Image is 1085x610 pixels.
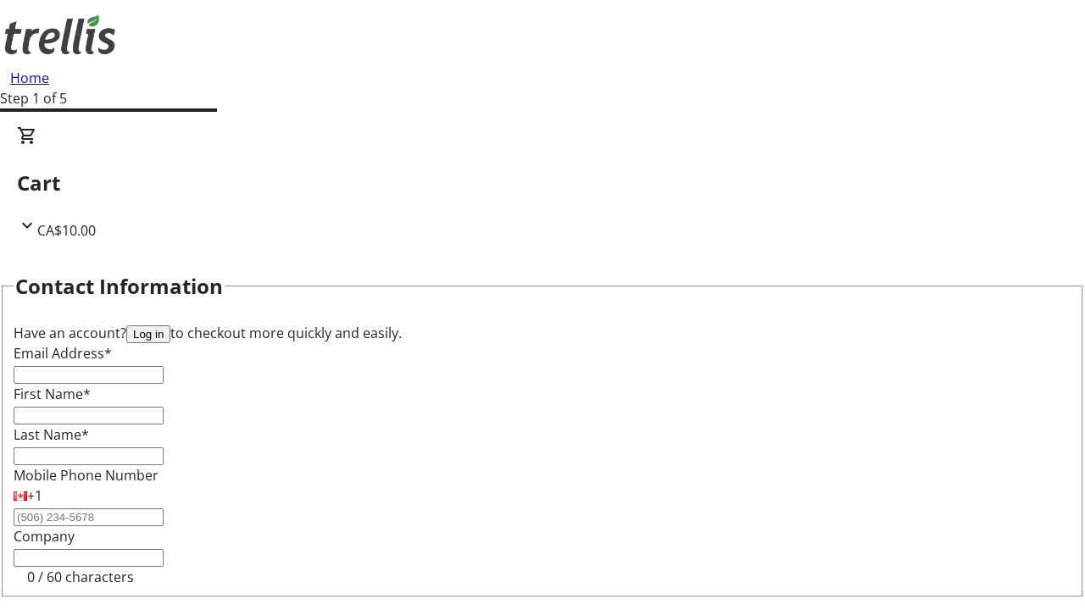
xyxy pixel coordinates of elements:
span: CA$10.00 [37,221,96,240]
tr-character-limit: 0 / 60 characters [27,568,134,586]
h2: Cart [17,168,1068,198]
label: Company [14,527,75,546]
h2: Contact Information [15,271,223,302]
label: Last Name* [14,425,89,444]
div: Have an account? to checkout more quickly and easily. [14,323,1071,343]
label: First Name* [14,385,91,403]
label: Email Address* [14,344,112,363]
button: Log in [126,325,170,343]
label: Mobile Phone Number [14,466,159,485]
div: CartCA$10.00 [17,125,1068,241]
input: (506) 234-5678 [14,508,164,526]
